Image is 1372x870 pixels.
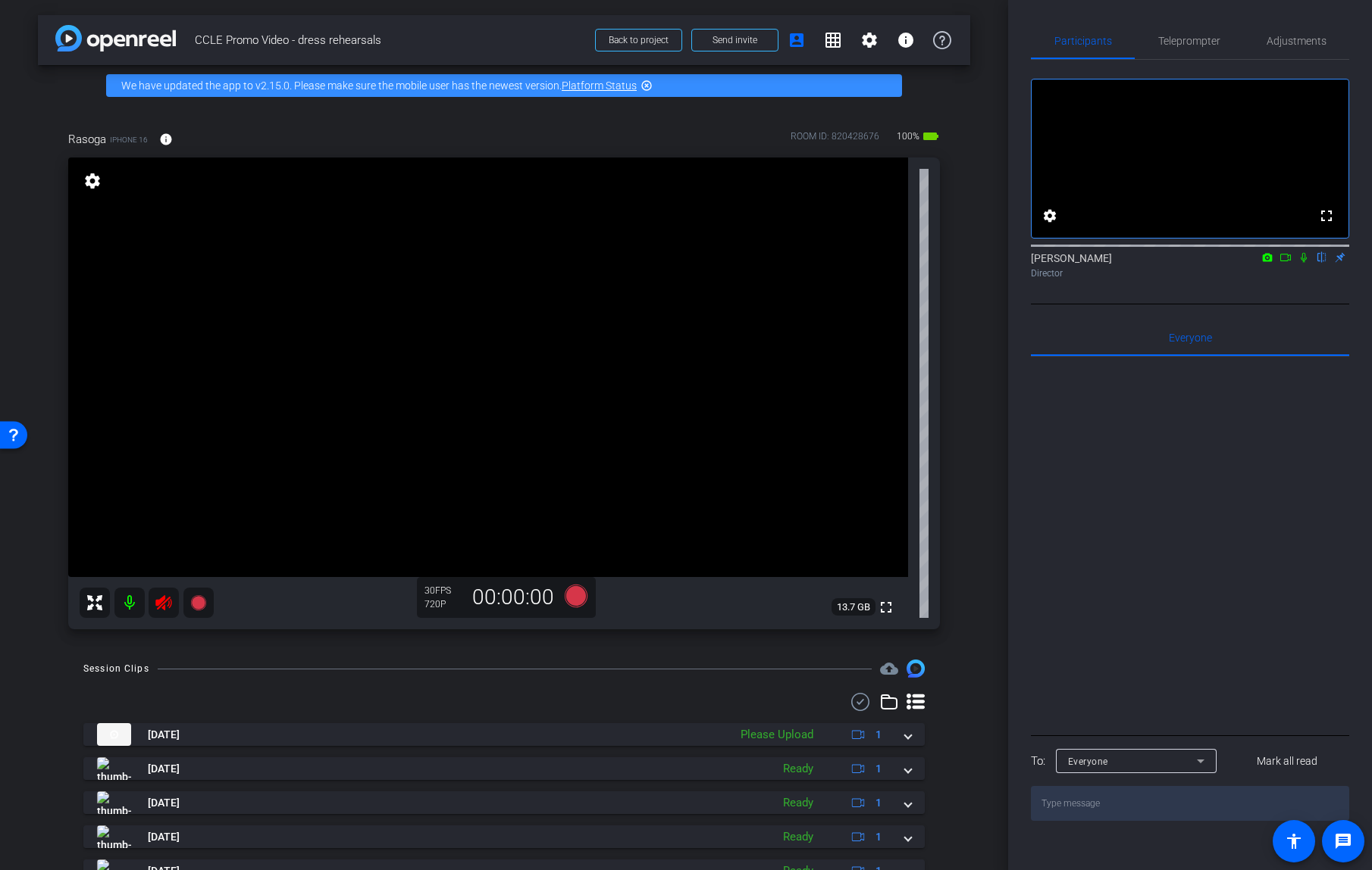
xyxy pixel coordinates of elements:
[83,661,149,676] div: Session Clips
[1031,267,1349,280] div: Director
[877,598,895,616] mat-icon: fullscreen
[148,727,180,743] span: [DATE]
[435,585,451,596] span: FPS
[897,31,915,49] mat-icon: info
[733,726,821,744] div: Please Upload
[1317,207,1336,225] mat-icon: fullscreen
[1285,832,1303,850] mat-icon: accessibility
[110,134,148,145] span: iPhone 16
[775,828,821,846] div: Ready
[876,727,882,743] span: 1
[82,172,103,190] mat-icon: settings
[1054,36,1112,46] span: Participants
[876,761,882,777] span: 1
[609,35,669,45] span: Back to project
[562,80,637,92] a: Platform Status
[1031,753,1045,770] div: To:
[880,660,898,678] mat-icon: cloud_upload
[97,825,131,848] img: thumb-nail
[195,25,586,55] span: CCLE Promo Video - dress rehearsals
[55,25,176,51] img: app-logo
[1257,753,1317,769] span: Mark all read
[1068,756,1108,767] span: Everyone
[832,598,876,616] span: 13.7 GB
[691,29,778,51] button: Send invite
[791,129,879,151] div: ROOM ID: 820428676
[83,757,925,780] mat-expansion-panel-header: thumb-nail[DATE]Ready1
[159,133,173,146] mat-icon: info
[894,124,922,148] span: 100%
[424,598,462,610] div: 720P
[148,795,180,811] span: [DATE]
[1334,832,1352,850] mat-icon: message
[860,31,879,49] mat-icon: settings
[83,825,925,848] mat-expansion-panel-header: thumb-nail[DATE]Ready1
[788,31,806,49] mat-icon: account_box
[106,74,902,97] div: We have updated the app to v2.15.0. Please make sure the mobile user has the newest version.
[1169,332,1212,343] span: Everyone
[713,34,757,46] span: Send invite
[97,757,131,780] img: thumb-nail
[148,761,180,777] span: [DATE]
[83,723,925,746] mat-expansion-panel-header: thumb-nail[DATE]Please Upload1
[1267,36,1327,46] span: Adjustments
[462,585,564,610] div: 00:00:00
[1031,251,1349,280] div: [PERSON_NAME]
[775,760,821,778] div: Ready
[1041,207,1059,225] mat-icon: settings
[595,29,682,51] button: Back to project
[907,660,925,678] img: Session clips
[876,829,882,845] span: 1
[148,829,180,845] span: [DATE]
[97,791,131,814] img: thumb-nail
[97,723,131,746] img: thumb-nail
[83,791,925,814] mat-expansion-panel-header: thumb-nail[DATE]Ready1
[876,795,882,811] span: 1
[1158,36,1220,46] span: Teleprompter
[824,31,842,49] mat-icon: grid_on
[424,585,462,597] div: 30
[1226,747,1350,775] button: Mark all read
[922,127,940,145] mat-icon: battery_std
[68,131,106,148] span: Rasoga
[880,660,898,678] span: Destinations for your clips
[775,794,821,812] div: Ready
[641,80,653,92] mat-icon: highlight_off
[1313,250,1331,263] mat-icon: flip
